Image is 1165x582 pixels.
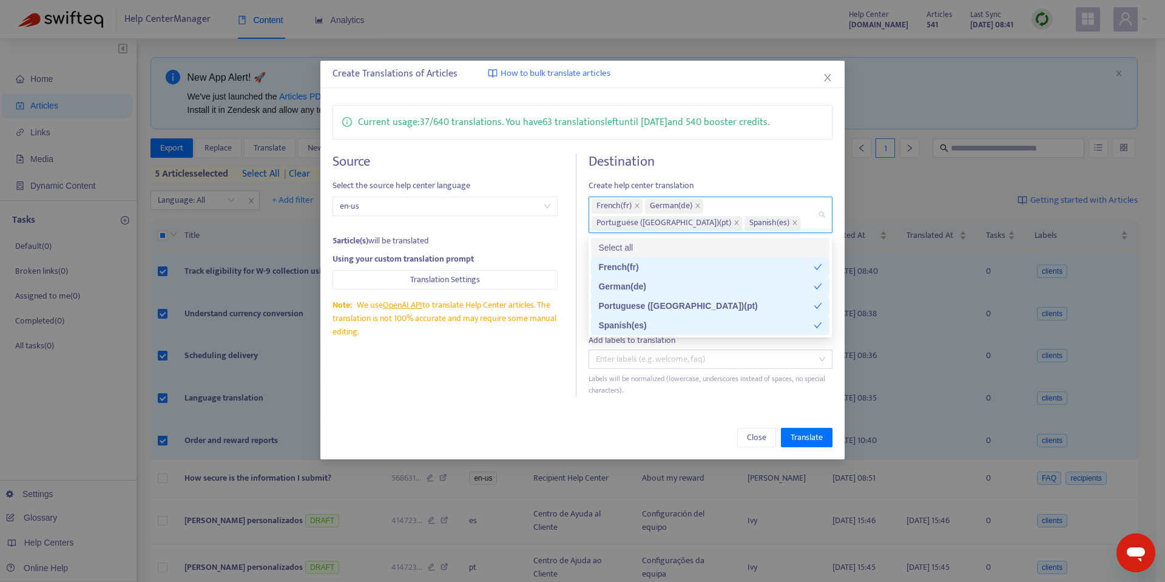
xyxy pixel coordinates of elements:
div: Labels will be normalized (lowercase, underscores instead of spaces, no special characters). [589,373,832,396]
span: Select the source help center language [333,179,558,192]
span: check [814,263,822,271]
span: Close [747,431,766,444]
p: Current usage: 37 / 640 translations . You have 63 translations left until [DATE] and 540 booster... [358,115,769,130]
span: info-circle [342,115,352,127]
span: Translate [791,431,823,444]
button: Translation Settings [333,270,558,289]
span: close [695,203,701,210]
div: Select all [598,241,822,254]
span: close [634,203,640,210]
button: Close [737,428,776,447]
div: German ( de ) [598,280,814,293]
span: Portuguese ([GEOGRAPHIC_DATA]) ( pt ) [596,216,731,231]
button: Close [821,71,834,84]
span: Create help center translation [589,179,832,192]
span: Spanish ( es ) [749,216,789,231]
iframe: Button to launch messaging window [1116,533,1155,572]
span: close [792,220,798,227]
div: Add labels to translation [589,334,832,347]
div: Select all [591,238,829,257]
div: French ( fr ) [598,260,814,274]
button: Translate [781,428,832,447]
span: German ( de ) [650,199,692,214]
span: en-us [340,197,550,215]
span: French ( fr ) [596,199,632,214]
strong: 5 article(s) [333,234,368,248]
span: check [814,321,822,330]
div: will be translated [333,234,558,248]
a: How to bulk translate articles [488,67,610,81]
span: Translation Settings [410,273,480,286]
h4: Destination [589,154,832,170]
div: Portuguese ([GEOGRAPHIC_DATA]) ( pt ) [598,299,814,313]
h4: Source [333,154,558,170]
span: close [823,73,832,83]
span: check [814,282,822,291]
span: close [734,220,740,227]
span: Note: [333,298,352,312]
span: check [814,302,822,310]
a: OpenAI API [383,298,422,312]
img: image-link [488,69,498,78]
div: Spanish ( es ) [598,319,814,332]
span: How to bulk translate articles [501,67,610,81]
div: We use to translate Help Center articles. The translation is not 100% accurate and may require so... [333,299,558,339]
div: Using your custom translation prompt [333,252,558,266]
div: Create Translations of Articles [333,67,832,81]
